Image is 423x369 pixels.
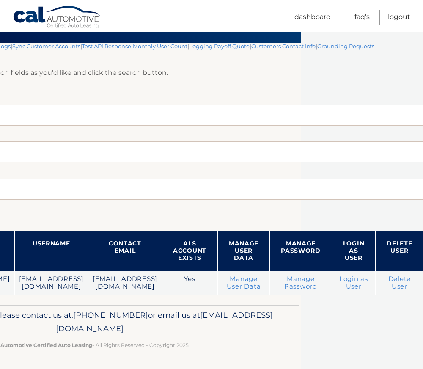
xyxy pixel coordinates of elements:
[13,6,102,30] a: Cal Automotive
[251,43,316,50] a: Customers Contact Info
[189,43,250,50] a: Logging Payoff Quote
[162,231,218,271] th: ALS Account Exists
[270,231,332,271] th: Manage Password
[14,271,88,295] td: [EMAIL_ADDRESS][DOMAIN_NAME]
[12,43,80,50] a: Sync Customer Accounts
[354,10,370,25] a: FAQ's
[332,231,376,271] th: Login as User
[284,275,317,290] a: Manage Password
[317,43,374,50] a: Grounding Requests
[217,231,269,271] th: Manage User Data
[227,275,261,290] a: Manage User Data
[162,271,218,295] td: Yes
[14,231,88,271] th: Username
[339,275,368,290] a: Login as User
[388,275,411,290] a: Delete User
[133,43,187,50] a: Monthly User Count
[82,43,131,50] a: Test API Response
[388,10,410,25] a: Logout
[294,10,331,25] a: Dashboard
[73,310,148,320] span: [PHONE_NUMBER]
[88,271,162,295] td: [EMAIL_ADDRESS][DOMAIN_NAME]
[56,310,273,333] span: [EMAIL_ADDRESS][DOMAIN_NAME]
[88,231,162,271] th: Contact Email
